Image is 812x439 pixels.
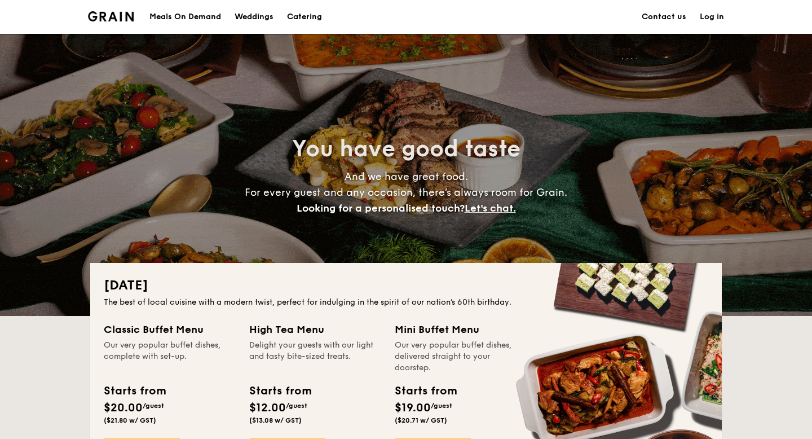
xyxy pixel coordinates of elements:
[286,402,307,410] span: /guest
[395,401,431,415] span: $19.00
[249,383,311,400] div: Starts from
[104,416,156,424] span: ($21.80 w/ GST)
[297,202,465,214] span: Looking for a personalised touch?
[88,11,134,21] img: Grain
[395,383,456,400] div: Starts from
[88,11,134,21] a: Logotype
[104,276,708,295] h2: [DATE]
[143,402,164,410] span: /guest
[249,401,286,415] span: $12.00
[104,297,708,308] div: The best of local cuisine with a modern twist, perfect for indulging in the spirit of our nation’...
[395,322,527,337] div: Mini Buffet Menu
[292,135,520,163] span: You have good taste
[395,416,447,424] span: ($20.71 w/ GST)
[395,340,527,374] div: Our very popular buffet dishes, delivered straight to your doorstep.
[104,401,143,415] span: $20.00
[431,402,452,410] span: /guest
[249,322,381,337] div: High Tea Menu
[104,383,165,400] div: Starts from
[465,202,516,214] span: Let's chat.
[245,170,567,214] span: And we have great food. For every guest and any occasion, there’s always room for Grain.
[104,340,236,374] div: Our very popular buffet dishes, complete with set-up.
[249,340,381,374] div: Delight your guests with our light and tasty bite-sized treats.
[249,416,302,424] span: ($13.08 w/ GST)
[104,322,236,337] div: Classic Buffet Menu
